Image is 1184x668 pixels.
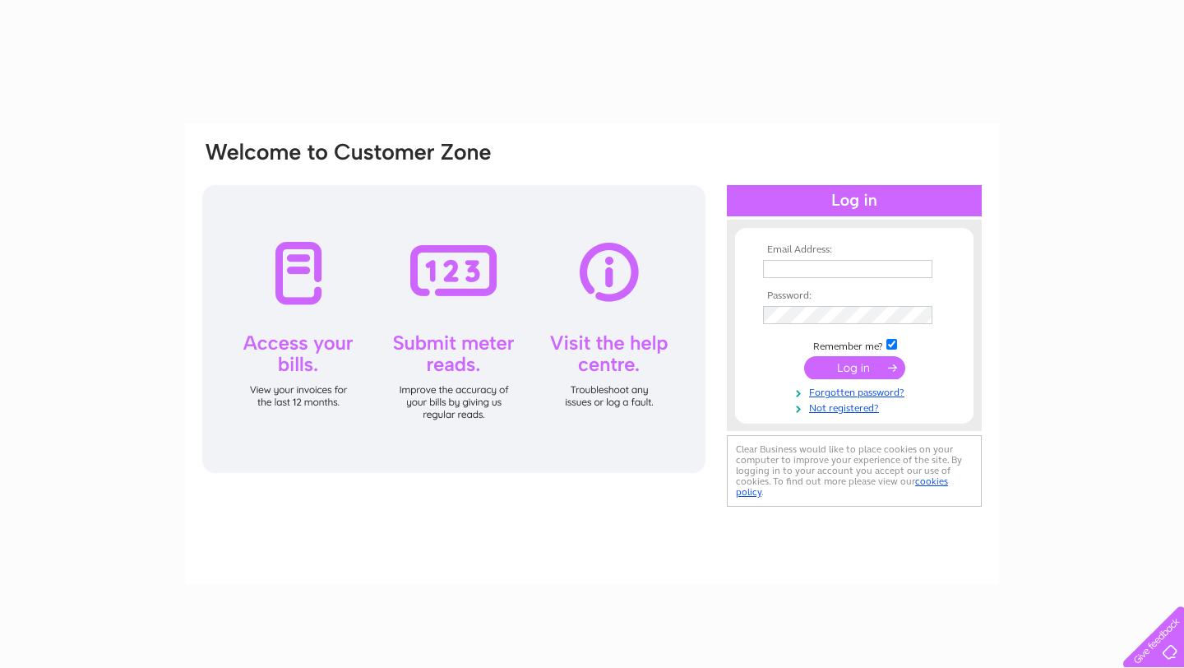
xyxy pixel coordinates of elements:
[804,356,905,379] input: Submit
[736,475,948,498] a: cookies policy
[763,399,950,415] a: Not registered?
[727,435,982,507] div: Clear Business would like to place cookies on your computer to improve your experience of the sit...
[759,336,950,353] td: Remember me?
[759,290,950,302] th: Password:
[759,244,950,256] th: Email Address:
[763,383,950,399] a: Forgotten password?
